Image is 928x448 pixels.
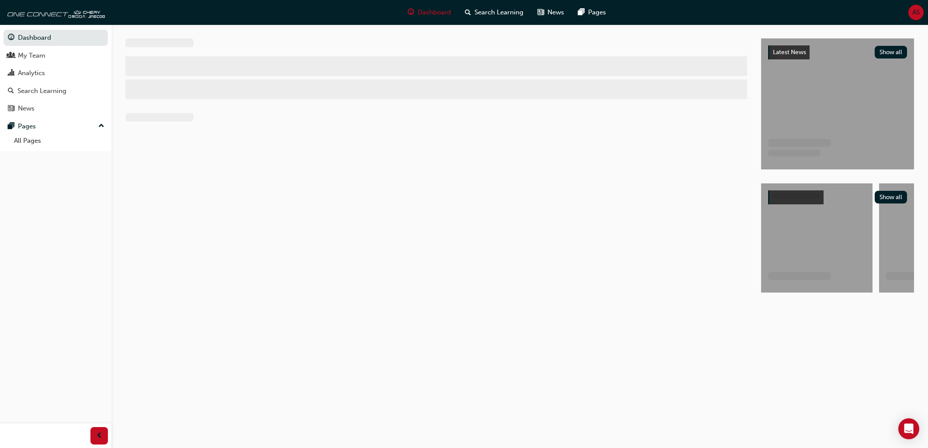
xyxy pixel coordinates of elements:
span: pages-icon [578,7,585,18]
a: guage-iconDashboard [401,3,458,21]
button: Pages [3,118,108,134]
span: News [547,7,564,17]
a: search-iconSearch Learning [458,3,530,21]
div: Pages [18,121,36,131]
span: search-icon [465,7,471,18]
span: pages-icon [8,123,14,131]
span: prev-icon [96,431,103,441]
span: Dashboard [418,7,451,17]
button: DashboardMy TeamAnalyticsSearch LearningNews [3,28,108,118]
span: guage-icon [8,34,14,42]
img: oneconnect [4,3,105,21]
span: Pages [588,7,606,17]
span: news-icon [8,105,14,113]
a: My Team [3,48,108,64]
div: News [18,103,35,114]
span: search-icon [8,87,14,95]
div: Open Intercom Messenger [898,418,919,439]
span: Latest News [773,48,806,56]
a: Analytics [3,65,108,81]
a: Dashboard [3,30,108,46]
button: Show all [875,46,907,59]
a: Search Learning [3,83,108,99]
a: news-iconNews [530,3,571,21]
div: Analytics [18,68,45,78]
a: Latest NewsShow all [768,45,907,59]
span: people-icon [8,52,14,60]
div: Search Learning [17,86,66,96]
span: up-icon [98,121,104,132]
span: guage-icon [408,7,414,18]
a: All Pages [10,134,108,148]
a: pages-iconPages [571,3,613,21]
a: News [3,100,108,117]
span: AS [912,7,920,17]
a: Show all [768,190,907,204]
span: chart-icon [8,69,14,77]
span: news-icon [537,7,544,18]
button: AS [908,5,924,20]
div: My Team [18,51,45,61]
button: Show all [875,191,907,203]
span: Search Learning [474,7,523,17]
